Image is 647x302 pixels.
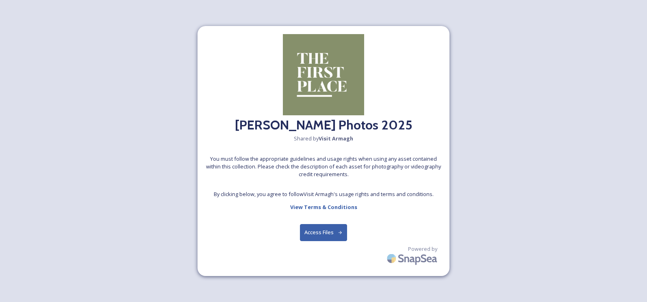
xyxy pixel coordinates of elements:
[214,190,434,198] span: By clicking below, you agree to follow Visit Armagh 's usage rights and terms and conditions.
[206,155,441,179] span: You must follow the appropriate guidelines and usage rights when using any asset contained within...
[290,202,357,212] a: View Terms & Conditions
[290,203,357,211] strong: View Terms & Conditions
[294,135,353,142] span: Shared by
[408,245,437,253] span: Powered by
[300,224,347,241] button: Access Files
[384,249,441,268] img: SnapSea Logo
[235,115,413,135] h2: [PERSON_NAME] Photos 2025
[319,135,353,142] strong: Visit Armagh
[283,34,364,115] img: download%20(6).png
